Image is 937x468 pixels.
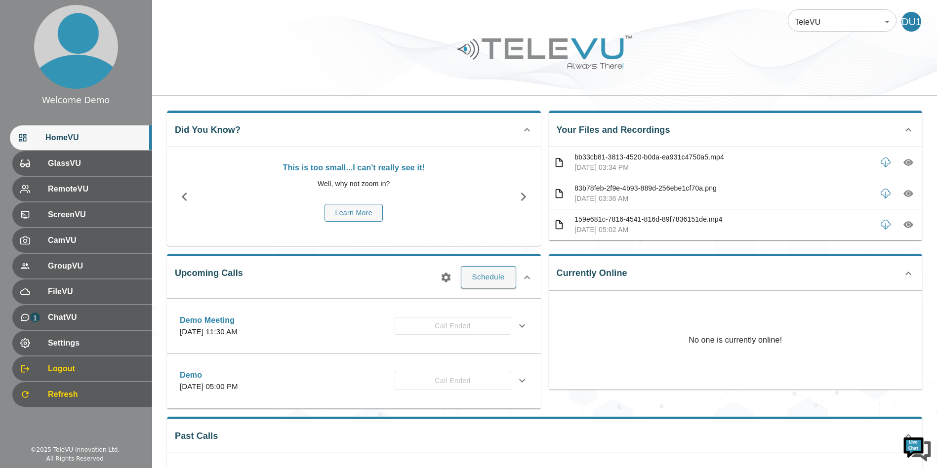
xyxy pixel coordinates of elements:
span: Refresh [48,389,144,400]
p: [DATE] 05:00 PM [180,381,238,392]
span: GroupVU [48,260,144,272]
div: FileVU [12,279,152,304]
span: ChatVU [48,312,144,323]
p: 159e681c-7816-4541-816d-89f7836151de.mp4 [574,214,872,225]
span: ScreenVU [48,209,144,221]
div: DU1 [901,12,921,32]
span: Settings [48,337,144,349]
img: Logo [456,32,634,73]
p: Demo [180,369,238,381]
img: Chat Widget [902,433,932,463]
p: 83b78feb-2f9e-4b93-889d-256ebe1cf70a.png [574,183,872,194]
div: Refresh [12,382,152,407]
div: © 2025 TeleVU Innovation Ltd. [30,445,120,454]
div: Welcome Demo [42,94,110,107]
span: FileVU [48,286,144,298]
button: Learn More [325,204,383,222]
div: GlassVU [12,151,152,176]
div: TeleVU [788,8,896,36]
p: Demo Meeting [180,314,238,326]
p: No one is currently online! [689,291,782,390]
p: This is too small...I can't really see it! [207,162,501,174]
p: 1 [30,312,40,322]
span: Logout [48,363,144,375]
span: GlassVU [48,157,144,169]
div: All Rights Reserved [46,454,104,463]
span: HomeVU [45,132,144,144]
p: Well, why not zoom in? [207,179,501,189]
p: bb33cb81-3813-4520-b0da-ea931c4750a5.mp4 [574,152,872,162]
div: Demo Meeting[DATE] 11:30 AMCall Ended [172,309,536,344]
div: Demo[DATE] 05:00 PMCall Ended [172,363,536,398]
p: [DATE] 11:30 AM [180,326,238,338]
div: CamVU [12,228,152,253]
span: CamVU [48,234,144,246]
div: RemoteVU [12,177,152,201]
div: Settings [12,331,152,355]
div: Logout [12,356,152,381]
p: [DATE] 05:02 AM [574,225,872,235]
div: ScreenVU [12,202,152,227]
button: Schedule [461,266,516,288]
div: 1ChatVU [12,305,152,330]
p: [DATE] 03:34 PM [574,162,872,173]
span: RemoteVU [48,183,144,195]
div: HomeVU [10,125,152,150]
p: [DATE] 03:36 AM [574,194,872,204]
img: profile.png [34,5,118,89]
div: GroupVU [12,254,152,278]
